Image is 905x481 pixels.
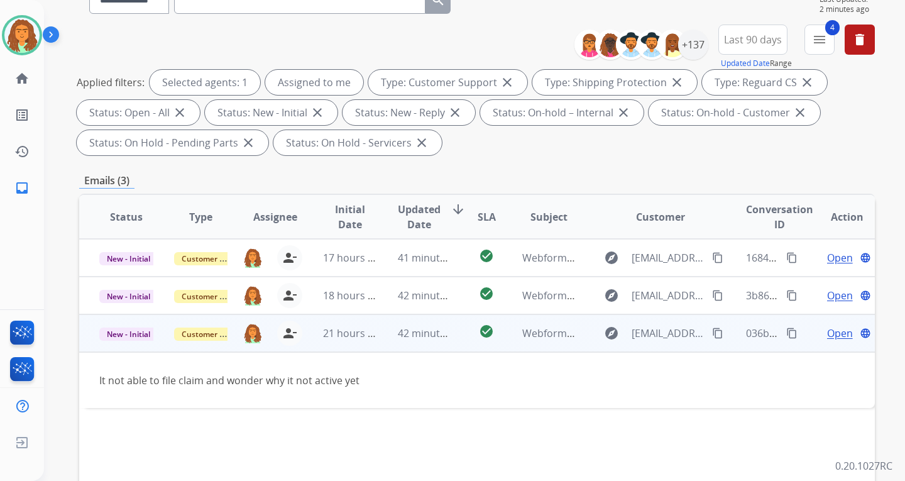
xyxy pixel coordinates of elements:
[243,323,262,343] img: agent-avatar
[793,105,808,120] mat-icon: close
[447,105,463,120] mat-icon: close
[253,209,297,224] span: Assignee
[243,285,262,305] img: agent-avatar
[604,250,619,265] mat-icon: explore
[282,250,297,265] mat-icon: person_remove
[323,251,385,265] span: 17 hours ago
[604,326,619,341] mat-icon: explore
[479,286,494,301] mat-icon: check_circle
[712,252,723,263] mat-icon: content_copy
[398,326,471,340] span: 42 minutes ago
[150,70,260,95] div: Selected agents: 1
[398,202,441,232] span: Updated Date
[398,289,471,302] span: 42 minutes ago
[827,288,853,303] span: Open
[99,328,158,341] span: New - Initial
[786,328,798,339] mat-icon: content_copy
[800,195,875,239] th: Action
[77,130,268,155] div: Status: On Hold - Pending Parts
[632,288,705,303] span: [EMAIL_ADDRESS][DOMAIN_NAME]
[282,288,297,303] mat-icon: person_remove
[835,458,892,473] p: 0.20.1027RC
[241,135,256,150] mat-icon: close
[500,75,515,90] mat-icon: close
[79,173,134,189] p: Emails (3)
[616,105,631,120] mat-icon: close
[746,202,813,232] span: Conversation ID
[827,326,853,341] span: Open
[522,251,807,265] span: Webform from [EMAIL_ADDRESS][DOMAIN_NAME] on [DATE]
[712,290,723,301] mat-icon: content_copy
[827,250,853,265] span: Open
[852,32,867,47] mat-icon: delete
[860,290,871,301] mat-icon: language
[310,105,325,120] mat-icon: close
[243,248,262,267] img: agent-avatar
[724,37,782,42] span: Last 90 days
[265,70,363,95] div: Assigned to me
[205,100,337,125] div: Status: New - Initial
[282,326,297,341] mat-icon: person_remove
[669,75,684,90] mat-icon: close
[825,20,840,35] span: 4
[77,100,200,125] div: Status: Open - All
[414,135,429,150] mat-icon: close
[323,289,385,302] span: 18 hours ago
[786,252,798,263] mat-icon: content_copy
[479,324,494,339] mat-icon: check_circle
[718,25,787,55] button: Last 90 days
[522,289,807,302] span: Webform from [EMAIL_ADDRESS][DOMAIN_NAME] on [DATE]
[702,70,827,95] div: Type: Reguard CS
[480,100,644,125] div: Status: On-hold – Internal
[174,328,256,341] span: Customer Support
[804,25,835,55] button: 4
[14,180,30,196] mat-icon: inbox
[77,75,145,90] p: Applied filters:
[14,71,30,86] mat-icon: home
[530,209,568,224] span: Subject
[649,100,820,125] div: Status: On-hold - Customer
[799,75,814,90] mat-icon: close
[522,326,807,340] span: Webform from [EMAIL_ADDRESS][DOMAIN_NAME] on [DATE]
[14,144,30,159] mat-icon: history
[99,252,158,265] span: New - Initial
[712,328,723,339] mat-icon: content_copy
[110,209,143,224] span: Status
[721,58,792,69] span: Range
[632,250,705,265] span: [EMAIL_ADDRESS][DOMAIN_NAME]
[14,108,30,123] mat-icon: list_alt
[812,32,827,47] mat-icon: menu
[636,209,685,224] span: Customer
[174,290,256,303] span: Customer Support
[99,290,158,303] span: New - Initial
[368,70,527,95] div: Type: Customer Support
[174,252,256,265] span: Customer Support
[478,209,496,224] span: SLA
[4,18,40,53] img: avatar
[721,58,770,69] button: Updated Date
[532,70,697,95] div: Type: Shipping Protection
[860,328,871,339] mat-icon: language
[343,100,475,125] div: Status: New - Reply
[398,251,471,265] span: 41 minutes ago
[786,290,798,301] mat-icon: content_copy
[479,248,494,263] mat-icon: check_circle
[860,252,871,263] mat-icon: language
[451,202,466,217] mat-icon: arrow_downward
[632,326,705,341] span: [EMAIL_ADDRESS][DOMAIN_NAME]
[99,373,706,388] div: It not able to file claim and wonder why it not active yet
[678,30,708,60] div: +137
[323,202,377,232] span: Initial Date
[820,4,875,14] span: 2 minutes ago
[273,130,442,155] div: Status: On Hold - Servicers
[189,209,212,224] span: Type
[172,105,187,120] mat-icon: close
[604,288,619,303] mat-icon: explore
[323,326,385,340] span: 21 hours ago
